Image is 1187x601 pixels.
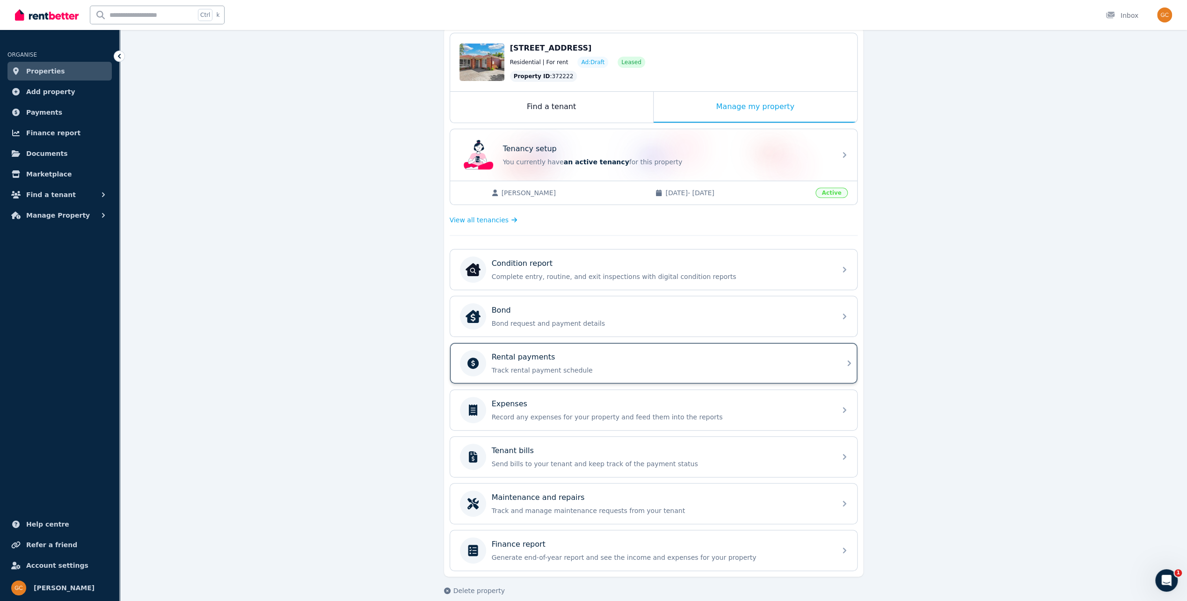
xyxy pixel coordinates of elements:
a: Condition reportCondition reportComplete entry, routine, and exit inspections with digital condit... [450,249,857,290]
a: Documents [7,144,112,163]
button: Delete property [444,586,505,595]
button: Find a tenant [7,185,112,204]
p: Bond [492,305,511,316]
span: Account settings [26,560,88,571]
span: an active tenancy [564,158,629,166]
span: Find a tenant [26,189,76,200]
span: k [216,11,219,19]
a: Tenancy setupTenancy setupYou currently havean active tenancyfor this property [450,129,857,181]
p: Tenant bills [492,445,534,456]
div: Manage my property [654,92,857,123]
a: BondBondBond request and payment details [450,296,857,337]
img: Glen Conway [1157,7,1172,22]
a: Add property [7,82,112,101]
a: Marketplace [7,165,112,183]
img: RentBetter [15,8,79,22]
span: Ctrl [198,9,212,21]
span: Add property [26,86,75,97]
p: Track and manage maintenance requests from your tenant [492,506,830,515]
p: Tenancy setup [503,143,557,154]
a: Payments [7,103,112,122]
span: Marketplace [26,169,72,180]
img: Bond [466,309,481,324]
p: You currently have for this property [503,157,830,167]
span: ORGANISE [7,51,37,58]
a: ExpensesRecord any expenses for your property and feed them into the reports [450,390,857,430]
a: Maintenance and repairsTrack and manage maintenance requests from your tenant [450,484,857,524]
a: Help centre [7,515,112,534]
p: Send bills to your tenant and keep track of the payment status [492,459,830,469]
span: Documents [26,148,68,159]
a: Refer a friend [7,535,112,554]
span: Leased [621,59,641,66]
img: Condition report [466,262,481,277]
p: Bond request and payment details [492,319,830,328]
a: Rental paymentsTrack rental payment schedule [450,343,857,383]
p: Generate end-of-year report and see the income and expenses for your property [492,553,830,562]
a: Tenant billsSend bills to your tenant and keep track of the payment status [450,437,857,477]
div: Find a tenant [450,92,653,123]
a: Properties [7,62,112,81]
a: View all tenancies [450,215,517,225]
a: Finance report [7,124,112,142]
p: Complete entry, routine, and exit inspections with digital condition reports [492,272,830,281]
p: Record any expenses for your property and feed them into the reports [492,412,830,422]
span: Properties [26,66,65,77]
button: Manage Property [7,206,112,225]
span: Delete property [453,586,505,595]
img: Tenancy setup [464,140,494,170]
div: : 372222 [510,71,577,82]
p: Maintenance and repairs [492,492,585,503]
p: Condition report [492,258,553,269]
p: Expenses [492,398,527,410]
p: Finance report [492,539,546,550]
span: 1 [1174,569,1182,577]
iframe: Intercom live chat [1155,569,1178,592]
span: [STREET_ADDRESS] [510,44,592,52]
span: [DATE] - [DATE] [665,188,810,198]
span: [PERSON_NAME] [34,582,95,594]
span: Residential | For rent [510,59,568,66]
div: Inbox [1106,11,1138,20]
span: [PERSON_NAME] [502,188,646,198]
span: Help centre [26,519,69,530]
span: View all tenancies [450,215,509,225]
a: Account settings [7,556,112,575]
img: Glen Conway [11,580,26,595]
p: Track rental payment schedule [492,366,830,375]
p: Rental payments [492,352,555,363]
span: Property ID [514,73,550,80]
span: Manage Property [26,210,90,221]
span: Refer a friend [26,539,77,550]
span: Ad: Draft [581,59,604,66]
span: Payments [26,107,62,118]
a: Finance reportGenerate end-of-year report and see the income and expenses for your property [450,530,857,571]
span: Active [816,188,847,198]
span: Finance report [26,127,80,139]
